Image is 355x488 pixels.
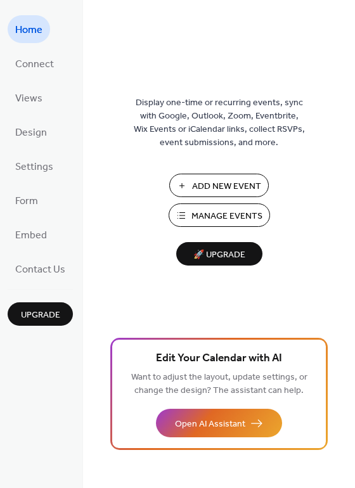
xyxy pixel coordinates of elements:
span: Want to adjust the layout, update settings, or change the design? The assistant can help. [131,369,307,399]
span: Connect [15,55,54,75]
a: Settings [8,152,61,180]
span: Display one-time or recurring events, sync with Google, Outlook, Zoom, Eventbrite, Wix Events or ... [134,96,305,150]
span: Views [15,89,42,109]
span: Embed [15,226,47,246]
a: Design [8,118,55,146]
span: Form [15,191,38,212]
span: Add New Event [192,180,261,193]
span: Open AI Assistant [175,418,245,431]
span: Upgrade [21,309,60,322]
button: Upgrade [8,302,73,326]
span: 🚀 Upgrade [184,247,255,264]
a: Embed [8,221,55,248]
span: Settings [15,157,53,177]
a: Views [8,84,50,112]
button: 🚀 Upgrade [176,242,262,266]
button: Open AI Assistant [156,409,282,437]
a: Form [8,186,46,214]
span: Manage Events [191,210,262,223]
button: Manage Events [169,203,270,227]
span: Home [15,20,42,41]
span: Contact Us [15,260,65,280]
span: Design [15,123,47,143]
span: Edit Your Calendar with AI [156,350,282,368]
a: Contact Us [8,255,73,283]
a: Home [8,15,50,43]
a: Connect [8,49,61,77]
button: Add New Event [169,174,269,197]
